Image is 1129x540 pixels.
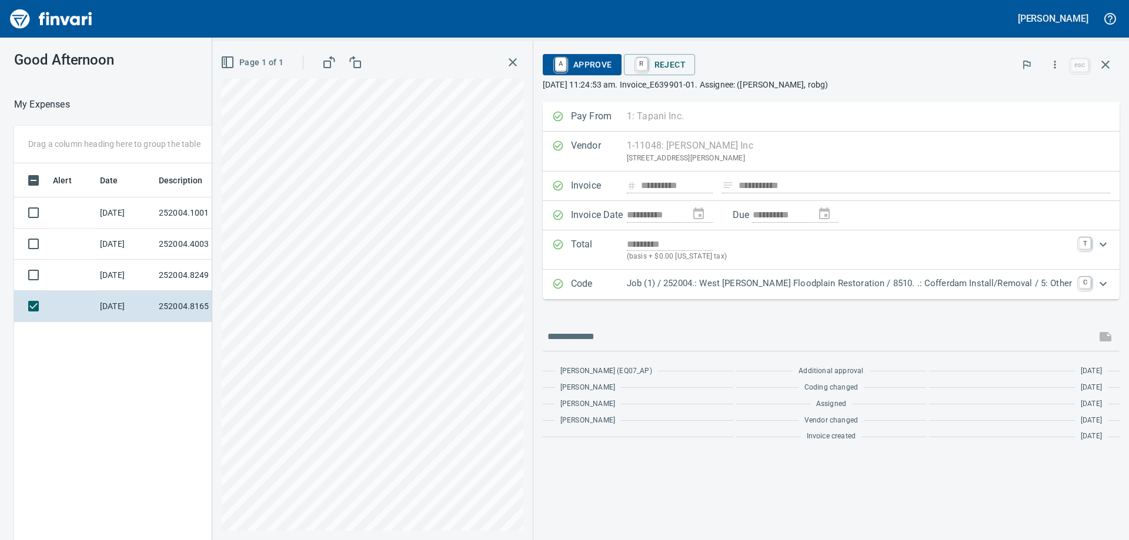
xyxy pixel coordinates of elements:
img: Finvari [7,5,95,33]
h5: [PERSON_NAME] [1018,12,1088,25]
div: Expand [543,270,1120,299]
td: 252004.1001 [154,197,260,229]
span: Additional approval [799,365,863,377]
td: 252004.8249 [154,260,260,291]
td: [DATE] [95,197,154,229]
span: Coding changed [804,382,858,394]
span: Approve [552,55,612,75]
button: More [1042,52,1068,78]
span: [DATE] [1081,365,1102,377]
span: Alert [53,173,87,187]
button: Page 1 of 1 [218,52,288,73]
span: Reject [633,55,686,75]
p: Code [571,277,627,292]
nav: breadcrumb [14,98,70,112]
button: AApprove [543,54,622,75]
td: 252004.8165 [154,291,260,322]
a: T [1079,237,1091,249]
span: Invoice created [807,431,856,442]
span: [DATE] [1081,431,1102,442]
td: [DATE] [95,229,154,260]
span: [PERSON_NAME] (EQ07_AP) [560,365,652,377]
h3: Good Afternoon [14,52,264,68]
button: Flag [1014,52,1040,78]
span: Assigned [816,398,846,410]
p: [DATE] 11:24:53 am. Invoice_E639901-01. Assignee: ([PERSON_NAME], robg) [543,79,1120,90]
p: My Expenses [14,98,70,112]
span: Description [159,173,218,187]
a: R [636,58,647,71]
div: Expand [543,230,1120,270]
button: RReject [624,54,695,75]
td: [DATE] [95,260,154,291]
p: Total [571,237,627,263]
span: Vendor changed [804,415,858,427]
span: [DATE] [1081,415,1102,427]
p: (basis + $0.00 [US_STATE] tax) [627,251,1072,263]
span: Date [100,173,118,187]
span: [DATE] [1081,398,1102,410]
p: Drag a column heading here to group the table [28,138,201,150]
td: [DATE] [95,291,154,322]
span: Description [159,173,203,187]
span: [PERSON_NAME] [560,398,615,410]
a: A [555,58,566,71]
button: [PERSON_NAME] [1015,9,1091,28]
p: Job (1) / 252004.: West [PERSON_NAME] Floodplain Restoration / 8510. .: Cofferdam Install/Removal... [627,277,1072,290]
a: esc [1071,59,1088,72]
span: [PERSON_NAME] [560,415,615,427]
td: 252004.4003 [154,229,260,260]
a: C [1079,277,1091,289]
span: [PERSON_NAME] [560,382,615,394]
span: [DATE] [1081,382,1102,394]
span: Close invoice [1068,51,1120,79]
span: This records your message into the invoice and notifies anyone mentioned [1091,323,1120,351]
span: Date [100,173,133,187]
span: Page 1 of 1 [223,55,283,70]
span: Alert [53,173,72,187]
